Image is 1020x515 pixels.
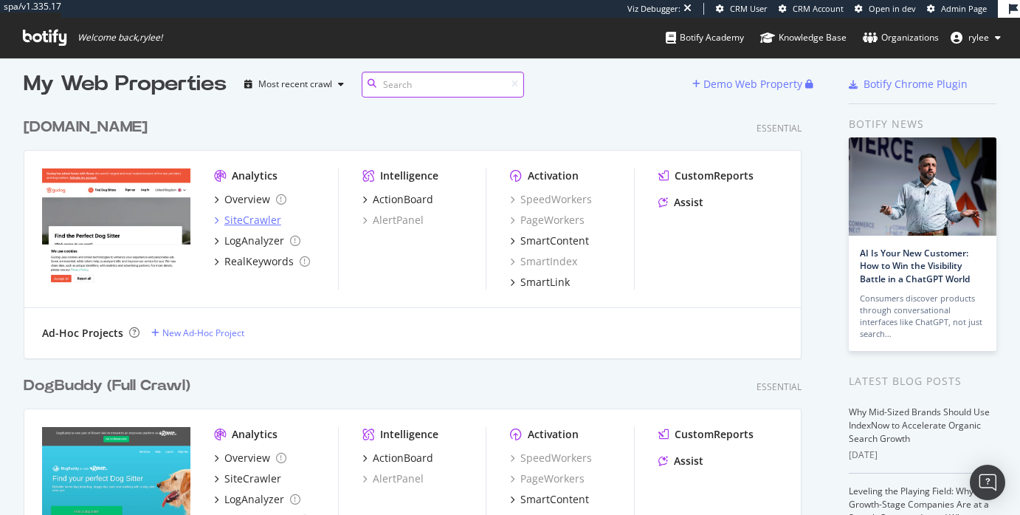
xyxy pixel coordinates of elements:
[214,213,281,228] a: SiteCrawler
[627,3,680,15] div: Viz Debugger:
[863,18,939,58] a: Organizations
[510,451,592,465] a: SpeedWorkers
[860,247,970,284] a: AI Is Your New Customer: How to Win the Visibility Battle in a ChatGPT World
[849,373,996,389] div: Latest Blog Posts
[380,168,438,183] div: Intelligence
[760,18,847,58] a: Knowledge Base
[238,72,350,96] button: Most recent crawl
[674,195,703,210] div: Assist
[760,30,847,45] div: Knowledge Base
[849,406,990,445] a: Why Mid-Sized Brands Should Use IndexNow to Accelerate Organic Search Growth
[658,427,754,442] a: CustomReports
[849,77,968,92] a: Botify Chrome Plugin
[968,31,989,44] span: rylee
[224,451,270,465] div: Overview
[757,122,802,134] div: Essential
[520,275,570,290] div: SmartLink
[941,3,987,14] span: Admin Page
[24,69,227,99] div: My Web Properties
[855,3,916,15] a: Open in dev
[224,213,281,228] div: SiteCrawler
[860,293,985,340] div: Consumers discover products through conversational interfaces like ChatGPT, not just search…
[258,80,332,89] div: Most recent crawl
[658,454,703,468] a: Assist
[510,192,592,207] a: SpeedWorkers
[970,465,1005,500] div: Open Intercom Messenger
[869,3,916,14] span: Open in dev
[939,26,1013,50] button: rylee
[151,327,244,339] a: New Ad-Hoc Project
[380,427,438,442] div: Intelligence
[362,471,424,486] a: AlertPanel
[849,137,996,236] img: AI Is Your New Customer: How to Win the Visibility Battle in a ChatGPT World
[362,72,524,98] input: Search
[362,213,424,228] a: AlertPanel
[224,192,270,207] div: Overview
[675,427,754,442] div: CustomReports
[658,168,754,183] a: CustomReports
[373,451,433,465] div: ActionBoard
[520,233,589,248] div: SmartContent
[658,195,703,210] a: Assist
[674,454,703,468] div: Assist
[793,3,844,14] span: CRM Account
[24,117,148,138] div: [DOMAIN_NAME]
[224,471,281,486] div: SiteCrawler
[510,275,570,290] a: SmartLink
[510,254,577,269] a: SmartIndex
[162,327,244,339] div: New Ad-Hoc Project
[24,375,196,397] a: DogBuddy (Full Crawl)
[864,77,968,92] div: Botify Chrome Plugin
[703,77,802,92] div: Demo Web Property
[927,3,987,15] a: Admin Page
[666,18,744,58] a: Botify Academy
[24,375,190,397] div: DogBuddy (Full Crawl)
[528,427,579,442] div: Activation
[849,116,996,132] div: Botify news
[510,471,585,486] a: PageWorkers
[232,168,278,183] div: Analytics
[214,451,286,465] a: Overview
[510,213,585,228] a: PageWorkers
[24,117,154,138] a: [DOMAIN_NAME]
[373,192,433,207] div: ActionBoard
[232,427,278,442] div: Analytics
[863,30,939,45] div: Organizations
[849,449,996,462] div: [DATE]
[730,3,768,14] span: CRM User
[675,168,754,183] div: CustomReports
[716,3,768,15] a: CRM User
[692,72,805,96] button: Demo Web Property
[224,254,294,269] div: RealKeywords
[214,254,310,269] a: RealKeywords
[510,492,589,507] a: SmartContent
[214,192,286,207] a: Overview
[42,168,190,287] img: gudog.com
[666,30,744,45] div: Botify Academy
[779,3,844,15] a: CRM Account
[510,233,589,248] a: SmartContent
[214,492,300,507] a: LogAnalyzer
[757,381,802,393] div: Essential
[528,168,579,183] div: Activation
[520,492,589,507] div: SmartContent
[214,471,281,486] a: SiteCrawler
[692,78,805,90] a: Demo Web Property
[224,233,284,248] div: LogAnalyzer
[362,451,433,465] a: ActionBoard
[42,326,123,341] div: Ad-Hoc Projects
[224,492,284,507] div: LogAnalyzer
[214,233,300,248] a: LogAnalyzer
[362,192,433,207] a: ActionBoard
[77,32,162,44] span: Welcome back, rylee !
